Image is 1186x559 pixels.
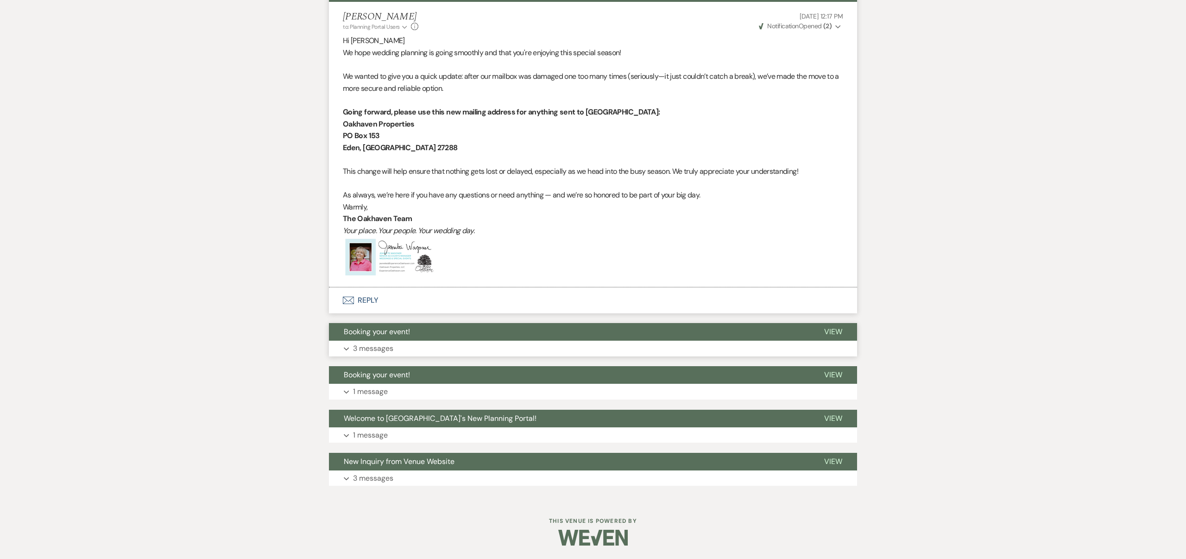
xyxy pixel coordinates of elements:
[343,119,415,129] strong: Oakhaven Properties
[343,23,409,31] button: to: Planning Portal Users
[344,413,536,423] span: Welcome to [GEOGRAPHIC_DATA]'s New Planning Portal!
[353,386,388,398] p: 1 message
[343,107,660,117] strong: Going forward, please use this new mailing address for anything sent to [GEOGRAPHIC_DATA]:
[343,165,843,178] p: This change will help ensure that nothing gets lost or delayed, especially as we head into the bu...
[823,22,832,30] strong: ( 2 )
[343,214,412,223] strong: The Oakhaven Team
[344,370,410,380] span: Booking your event!
[757,21,843,31] button: NotificationOpened (2)
[343,226,474,235] em: Your place. Your people. Your wedding day.
[329,427,857,443] button: 1 message
[329,410,809,427] button: Welcome to [GEOGRAPHIC_DATA]'s New Planning Portal!
[343,201,843,213] p: Warmly,
[329,384,857,400] button: 1 message
[824,457,842,466] span: View
[809,323,857,341] button: View
[329,366,809,384] button: Booking your event!
[824,327,842,337] span: View
[329,341,857,356] button: 3 messages
[329,470,857,486] button: 3 messages
[353,429,388,441] p: 1 message
[343,70,843,94] p: We wanted to give you a quick update: after our mailbox was damaged one too many times (seriously...
[767,22,798,30] span: Notification
[809,366,857,384] button: View
[759,22,832,30] span: Opened
[343,23,400,31] span: to: Planning Portal Users
[329,453,809,470] button: New Inquiry from Venue Website
[343,237,435,278] img: Screen Shot 2024-03-27 at 1.24.32 PM.png
[800,12,843,20] span: [DATE] 12:17 PM
[353,343,393,355] p: 3 messages
[344,327,410,337] span: Booking your event!
[329,323,809,341] button: Booking your event!
[344,457,454,466] span: New Inquiry from Venue Website
[824,413,842,423] span: View
[343,47,843,59] p: We hope wedding planning is going smoothly and that you're enjoying this special season!
[353,472,393,484] p: 3 messages
[343,131,380,140] strong: PO Box 153
[343,35,843,47] p: Hi [PERSON_NAME]
[343,189,843,201] p: As always, we’re here if you have any questions or need anything — and we’re so honored to be par...
[558,521,628,554] img: Weven Logo
[809,453,857,470] button: View
[809,410,857,427] button: View
[824,370,842,380] span: View
[343,11,418,23] h5: [PERSON_NAME]
[329,287,857,313] button: Reply
[343,143,457,152] strong: Eden, [GEOGRAPHIC_DATA] 27288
